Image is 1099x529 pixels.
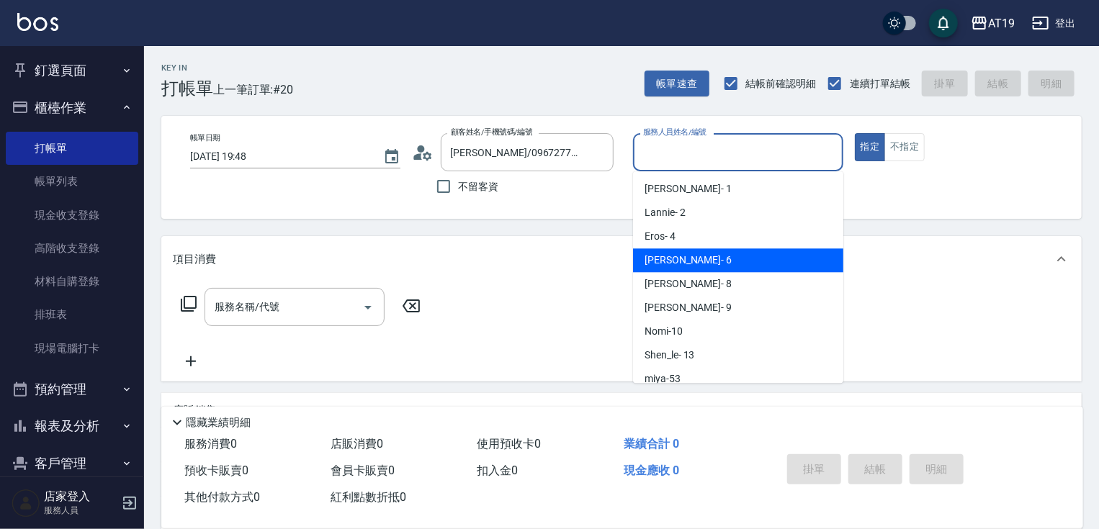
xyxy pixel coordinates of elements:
[624,437,679,451] span: 業績合計 0
[184,464,248,477] span: 預收卡販賣 0
[17,13,58,31] img: Logo
[850,76,910,91] span: 連續打單結帳
[884,133,925,161] button: 不指定
[161,236,1082,282] div: 項目消費
[374,140,409,174] button: Choose date, selected date is 2025-10-05
[645,205,686,220] span: Lannie - 2
[6,52,138,89] button: 釘選頁面
[186,415,251,430] p: 隱藏業績明細
[6,371,138,408] button: 預約管理
[477,464,519,477] span: 扣入金 0
[451,127,533,137] label: 顧客姓名/手機號碼/編號
[6,199,138,232] a: 現金收支登錄
[6,265,138,298] a: 材料自購登錄
[6,89,138,127] button: 櫃檯作業
[173,252,216,267] p: 項目消費
[477,437,542,451] span: 使用預收卡 0
[624,464,679,477] span: 現金應收 0
[6,165,138,198] a: 帳單列表
[190,145,369,168] input: YYYY/MM/DD hh:mm
[645,300,732,315] span: [PERSON_NAME] - 9
[213,81,294,99] span: 上一筆訂單:#20
[184,490,260,504] span: 其他付款方式 0
[6,407,138,445] button: 報表及分析
[331,490,406,504] span: 紅利點數折抵 0
[6,232,138,265] a: 高階收支登錄
[44,489,117,504] h5: 店家登入
[6,298,138,331] a: 排班表
[161,393,1082,428] div: 店販銷售
[44,504,117,517] p: 服務人員
[643,127,706,137] label: 服務人員姓名/編號
[929,9,958,37] button: save
[161,78,213,99] h3: 打帳單
[645,348,694,363] span: Shen_le - 13
[6,445,138,482] button: 客戶管理
[645,181,732,196] span: [PERSON_NAME] - 1
[645,253,732,268] span: [PERSON_NAME] - 6
[855,133,886,161] button: 指定
[746,76,817,91] span: 結帳前確認明細
[459,179,499,194] span: 不留客資
[988,14,1015,32] div: AT19
[173,403,216,418] p: 店販銷售
[645,229,676,244] span: Eros - 4
[645,371,681,386] span: miya -53
[1026,10,1082,37] button: 登出
[190,132,220,143] label: 帳單日期
[356,296,380,319] button: Open
[331,437,383,451] span: 店販消費 0
[645,324,683,339] span: Nomi -10
[6,132,138,165] a: 打帳單
[965,9,1020,38] button: AT19
[331,464,395,477] span: 會員卡販賣 0
[184,437,237,451] span: 服務消費 0
[161,63,213,73] h2: Key In
[6,332,138,365] a: 現場電腦打卡
[645,71,709,97] button: 帳單速查
[12,489,40,517] img: Person
[645,276,732,291] span: [PERSON_NAME] - 8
